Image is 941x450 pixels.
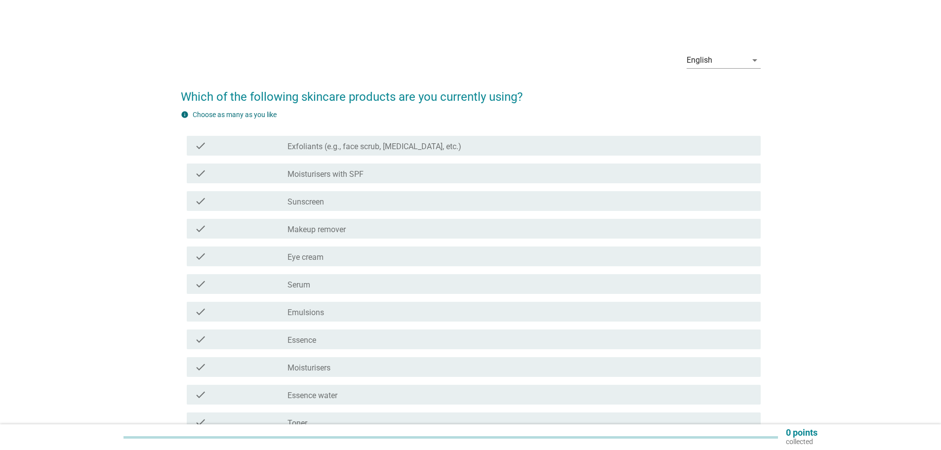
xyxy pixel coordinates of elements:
[195,195,206,207] i: check
[287,308,324,318] label: Emulsions
[195,361,206,373] i: check
[195,416,206,428] i: check
[195,333,206,345] i: check
[193,111,277,119] label: Choose as many as you like
[287,391,337,401] label: Essence water
[195,167,206,179] i: check
[287,418,307,428] label: Toner
[195,389,206,401] i: check
[287,142,461,152] label: Exfoliants (e.g., face scrub, [MEDICAL_DATA], etc.)
[749,54,761,66] i: arrow_drop_down
[287,280,310,290] label: Serum
[195,306,206,318] i: check
[287,335,316,345] label: Essence
[181,111,189,119] i: info
[287,169,364,179] label: Moisturisers with SPF
[195,140,206,152] i: check
[195,278,206,290] i: check
[195,250,206,262] i: check
[181,78,761,106] h2: Which of the following skincare products are you currently using?
[195,223,206,235] i: check
[287,225,346,235] label: Makeup remover
[287,363,330,373] label: Moisturisers
[687,56,712,65] div: English
[786,437,818,446] p: collected
[786,428,818,437] p: 0 points
[287,197,324,207] label: Sunscreen
[287,252,324,262] label: Eye cream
